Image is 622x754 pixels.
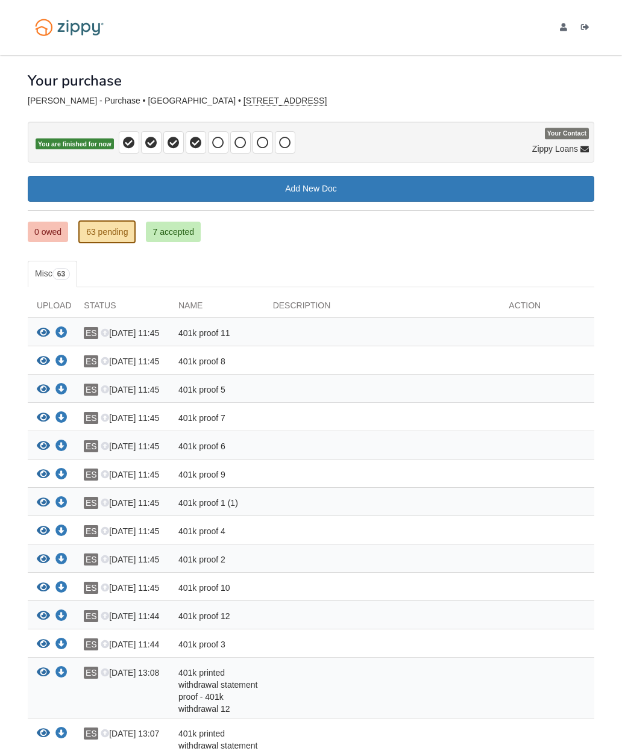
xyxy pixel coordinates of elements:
[84,440,98,452] span: ES
[101,611,159,621] span: [DATE] 11:44
[101,357,159,366] span: [DATE] 11:45
[84,728,98,740] span: ES
[37,469,50,481] button: View 401k proof 9
[101,470,159,479] span: [DATE] 11:45
[55,329,68,338] a: Download 401k proof 11
[101,413,159,423] span: [DATE] 11:45
[146,222,201,242] a: 7 accepted
[55,357,68,367] a: Download 401k proof 8
[37,355,50,368] button: View 401k proof 8
[84,412,98,424] span: ES
[84,384,98,396] span: ES
[28,13,111,42] img: Logo
[55,527,68,537] a: Download 401k proof 4
[37,327,50,340] button: View 401k proof 11
[37,610,50,623] button: View 401k proof 12
[101,640,159,649] span: [DATE] 11:44
[264,299,500,317] div: Description
[55,640,68,650] a: Download 401k proof 3
[37,497,50,509] button: View 401k proof 1 (1)
[28,96,594,106] div: [PERSON_NAME] - Purchase • [GEOGRAPHIC_DATA] •
[84,582,98,594] span: ES
[560,23,572,35] a: edit profile
[178,498,238,508] span: 401k proof 1 (1)
[37,582,50,594] button: View 401k proof 10
[178,357,225,366] span: 401k proof 8
[55,584,68,593] a: Download 401k proof 10
[178,441,225,451] span: 401k proof 6
[101,668,159,678] span: [DATE] 13:08
[28,222,68,242] a: 0 owed
[101,385,159,394] span: [DATE] 11:45
[37,412,50,425] button: View 401k proof 7
[84,525,98,537] span: ES
[84,667,98,679] span: ES
[178,555,225,564] span: 401k proof 2
[55,442,68,452] a: Download 401k proof 6
[84,638,98,650] span: ES
[101,441,159,451] span: [DATE] 11:45
[84,610,98,622] span: ES
[84,553,98,565] span: ES
[178,640,225,649] span: 401k proof 3
[75,299,169,317] div: Status
[78,220,136,243] a: 63 pending
[545,128,589,140] span: Your Contact
[37,440,50,453] button: View 401k proof 6
[532,143,578,155] span: Zippy Loans
[36,139,114,150] span: You are finished for now
[178,583,230,593] span: 401k proof 10
[37,638,50,651] button: View 401k proof 3
[178,328,230,338] span: 401k proof 11
[52,268,70,280] span: 63
[101,729,159,738] span: [DATE] 13:07
[37,667,50,679] button: View 401k printed withdrawal statement proof - 401k withdrawal 12
[178,611,230,621] span: 401k proof 12
[101,555,159,564] span: [DATE] 11:45
[37,553,50,566] button: View 401k proof 2
[101,328,159,338] span: [DATE] 11:45
[55,555,68,565] a: Download 401k proof 2
[28,176,594,202] a: Add New Doc
[178,470,225,479] span: 401k proof 9
[500,299,594,317] div: Action
[178,413,225,423] span: 401k proof 7
[55,612,68,622] a: Download 401k proof 12
[101,526,159,536] span: [DATE] 11:45
[178,668,258,714] span: 401k printed withdrawal statement proof - 401k withdrawal 12
[37,525,50,538] button: View 401k proof 4
[55,414,68,423] a: Download 401k proof 7
[169,299,264,317] div: Name
[55,385,68,395] a: Download 401k proof 5
[101,583,159,593] span: [DATE] 11:45
[55,668,68,678] a: Download 401k printed withdrawal statement proof - 401k withdrawal 12
[84,327,98,339] span: ES
[28,261,77,287] a: Misc
[178,526,225,536] span: 401k proof 4
[55,729,68,739] a: Download 401k printed withdrawal statement proof - 401k withdrawal 11
[55,499,68,508] a: Download 401k proof 1 (1)
[581,23,594,35] a: Log out
[101,498,159,508] span: [DATE] 11:45
[37,728,50,740] button: View 401k printed withdrawal statement proof - 401k withdrawal 11
[28,299,75,317] div: Upload
[37,384,50,396] button: View 401k proof 5
[55,470,68,480] a: Download 401k proof 9
[84,469,98,481] span: ES
[28,73,122,89] h1: Your purchase
[178,385,225,394] span: 401k proof 5
[84,497,98,509] span: ES
[84,355,98,367] span: ES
